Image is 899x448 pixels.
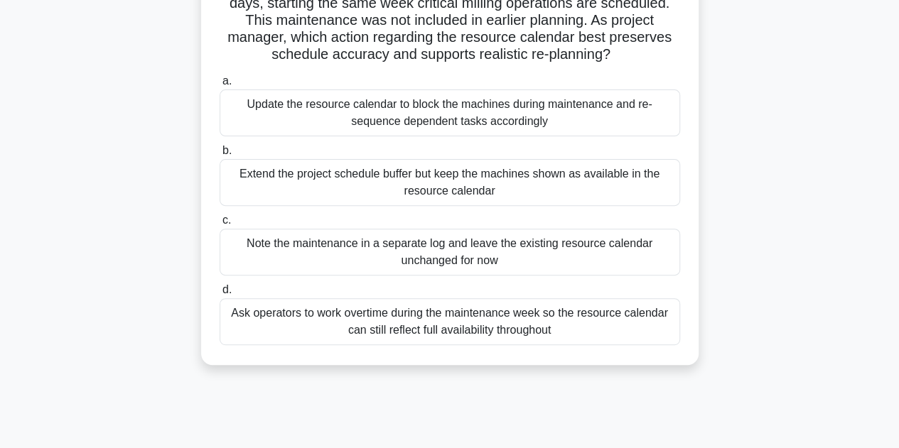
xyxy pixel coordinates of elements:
div: Update the resource calendar to block the machines during maintenance and re-sequence dependent t... [220,89,680,136]
span: c. [222,214,231,226]
span: b. [222,144,232,156]
div: Ask operators to work overtime during the maintenance week so the resource calendar can still ref... [220,298,680,345]
span: a. [222,75,232,87]
span: d. [222,283,232,295]
div: Note the maintenance in a separate log and leave the existing resource calendar unchanged for now [220,229,680,275]
div: Extend the project schedule buffer but keep the machines shown as available in the resource calendar [220,159,680,206]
